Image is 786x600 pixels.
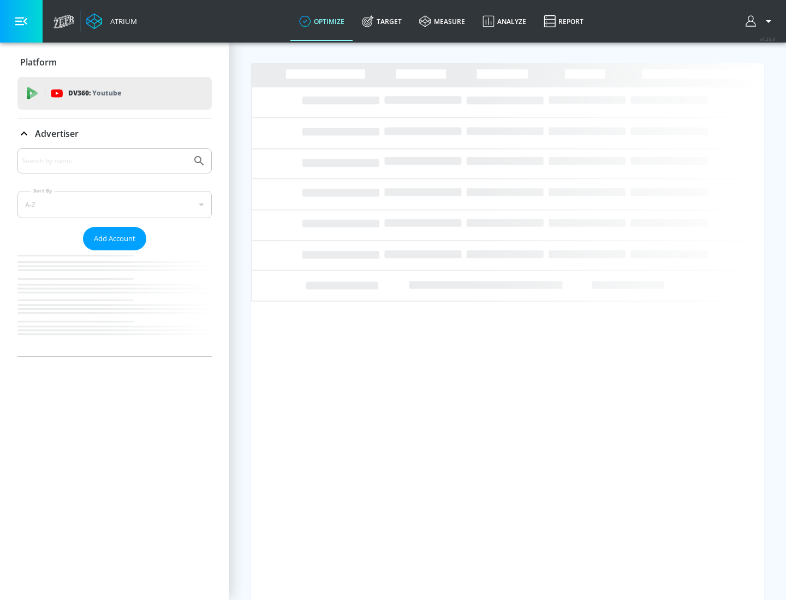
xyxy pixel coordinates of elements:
[17,191,212,218] div: A-Z
[106,16,137,26] div: Atrium
[535,2,592,41] a: Report
[22,154,187,168] input: Search by name
[20,56,57,68] p: Platform
[760,36,775,42] span: v 4.25.4
[17,250,212,356] nav: list of Advertiser
[68,87,121,99] p: DV360:
[17,47,212,77] div: Platform
[353,2,410,41] a: Target
[17,118,212,149] div: Advertiser
[83,227,146,250] button: Add Account
[35,128,79,140] p: Advertiser
[17,77,212,110] div: DV360: Youtube
[31,187,55,194] label: Sort By
[86,13,137,29] a: Atrium
[290,2,353,41] a: optimize
[410,2,474,41] a: measure
[17,148,212,356] div: Advertiser
[474,2,535,41] a: Analyze
[94,232,135,245] span: Add Account
[92,87,121,99] p: Youtube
